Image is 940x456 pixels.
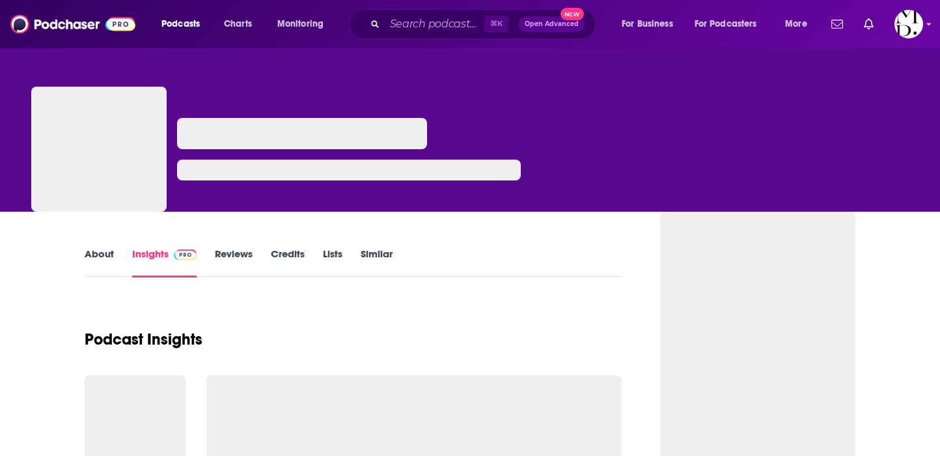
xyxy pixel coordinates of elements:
a: Show notifications dropdown [826,13,848,35]
h1: Podcast Insights [85,330,202,349]
a: Show notifications dropdown [859,13,879,35]
button: open menu [613,14,689,35]
button: open menu [776,14,823,35]
a: Similar [361,248,393,278]
img: User Profile [894,10,923,38]
span: Podcasts [161,15,200,33]
a: Reviews [215,248,253,278]
span: For Podcasters [695,15,757,33]
span: More [785,15,807,33]
span: Logged in as melissa26784 [894,10,923,38]
button: Open AdvancedNew [519,16,585,32]
img: Podchaser Pro [174,249,197,260]
a: Credits [271,248,305,278]
div: Search podcasts, credits, & more... [361,9,608,39]
button: open menu [268,14,340,35]
span: Charts [224,15,252,33]
span: New [560,8,584,20]
span: For Business [622,15,673,33]
button: open menu [152,14,217,35]
span: ⌘ K [484,16,508,33]
input: Search podcasts, credits, & more... [385,14,484,35]
img: Podchaser - Follow, Share and Rate Podcasts [10,12,135,36]
a: About [85,248,114,278]
a: Charts [215,14,260,35]
span: Open Advanced [525,21,579,27]
a: InsightsPodchaser Pro [132,248,197,278]
span: Monitoring [277,15,324,33]
button: open menu [686,14,776,35]
button: Show profile menu [894,10,923,38]
a: Lists [323,248,342,278]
